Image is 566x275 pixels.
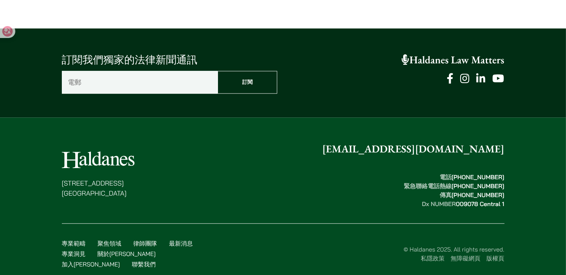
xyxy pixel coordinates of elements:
a: 聯繫我們 [132,260,156,268]
strong: 電話 緊急聯絡電話熱線 傳真 Dx NUMBER [404,173,505,208]
a: 專業洞見 [62,250,86,257]
input: 訂閱 [218,71,277,94]
a: 私隱政策 [421,255,445,262]
mark: 009078 Central 1 [456,200,504,208]
a: 無障礙網頁 [451,255,481,262]
a: 關於[PERSON_NAME] [98,250,156,257]
div: © Haldanes 2025. All rights reserved. [209,245,505,263]
a: 版權頁 [487,255,505,262]
img: Logo of Haldanes [62,151,135,168]
mark: [PHONE_NUMBER] [452,182,505,190]
a: 最新消息 [169,240,193,247]
a: 聚焦領域 [98,240,121,247]
a: 律師團隊 [133,240,157,247]
p: [STREET_ADDRESS] [GEOGRAPHIC_DATA] [62,178,135,198]
a: 專業範疇 [62,240,86,247]
p: 訂閱我們獨家的法律新聞通訊 [62,52,277,68]
a: Haldanes Law Matters [402,53,505,67]
mark: [PHONE_NUMBER] [452,173,505,181]
mark: [PHONE_NUMBER] [452,191,505,199]
input: 電郵 [62,71,218,94]
a: 加入[PERSON_NAME] [62,260,120,268]
a: [EMAIL_ADDRESS][DOMAIN_NAME] [322,142,505,156]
